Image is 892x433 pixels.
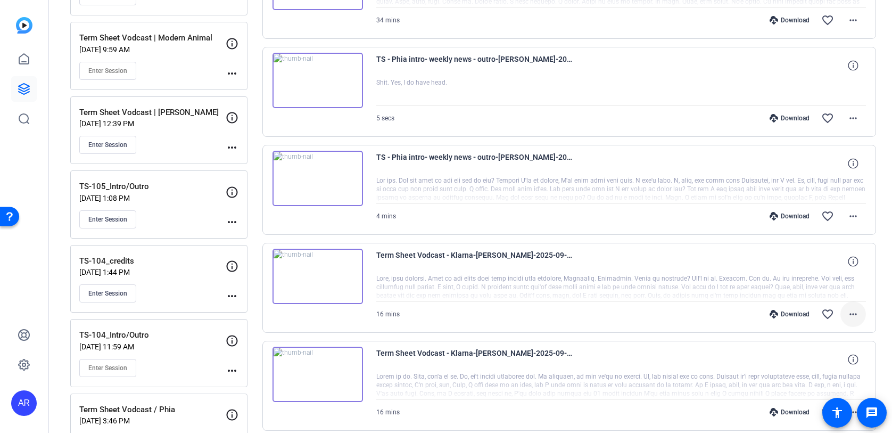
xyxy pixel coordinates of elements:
[821,14,834,27] mat-icon: favorite_border
[88,215,127,224] span: Enter Session
[79,107,226,119] p: Term Sheet Vodcast | [PERSON_NAME]
[88,289,127,298] span: Enter Session
[272,249,363,304] img: thumb-nail
[376,53,573,78] span: TS - Phia intro- weekly news - outro-[PERSON_NAME]-2025-09-15-13-05-48-683-0
[79,181,226,193] p: TS-105_Intro/Outro
[79,194,226,202] p: [DATE] 1:08 PM
[764,310,815,318] div: Download
[79,404,226,416] p: Term Sheet Vodcast / Phia
[88,67,127,75] span: Enter Session
[226,364,238,377] mat-icon: more_horiz
[79,329,226,341] p: TS-104_Intro/Outro
[376,311,400,318] span: 16 mins
[376,347,573,372] span: Term Sheet Vodcast - Klarna-[PERSON_NAME]-2025-09-05-13-00-43-922-0
[376,409,400,416] span: 16 mins
[226,290,238,303] mat-icon: more_horiz
[865,406,878,419] mat-icon: message
[272,53,363,108] img: thumb-nail
[764,212,815,220] div: Download
[79,45,226,54] p: [DATE] 9:59 AM
[79,119,226,128] p: [DATE] 12:39 PM
[79,359,136,377] button: Enter Session
[79,342,226,351] p: [DATE] 11:59 AM
[764,408,815,416] div: Download
[226,67,238,80] mat-icon: more_horiz
[821,406,834,419] mat-icon: favorite_border
[79,255,226,267] p: TS-104_credits
[226,216,238,228] mat-icon: more_horiz
[847,14,860,27] mat-icon: more_horiz
[847,406,860,419] mat-icon: more_horiz
[831,406,844,419] mat-icon: accessibility
[272,347,363,402] img: thumb-nail
[376,213,396,220] span: 4 mins
[376,249,573,274] span: Term Sheet Vodcast - Klarna-[PERSON_NAME]-2025-09-05-13-00-43-922-1
[79,210,136,228] button: Enter Session
[88,364,127,372] span: Enter Session
[847,112,860,125] mat-icon: more_horiz
[79,136,136,154] button: Enter Session
[821,308,834,321] mat-icon: favorite_border
[847,308,860,321] mat-icon: more_horiz
[79,284,136,303] button: Enter Session
[376,17,400,24] span: 34 mins
[79,268,226,276] p: [DATE] 1:44 PM
[272,151,363,206] img: thumb-nail
[88,141,127,149] span: Enter Session
[226,141,238,154] mat-icon: more_horiz
[821,210,834,223] mat-icon: favorite_border
[376,151,573,176] span: TS - Phia intro- weekly news - outro-[PERSON_NAME]-2025-09-15-13-01-14-358-0
[847,210,860,223] mat-icon: more_horiz
[376,115,394,122] span: 5 secs
[79,32,226,44] p: Term Sheet Vodcast | Modern Animal
[764,114,815,122] div: Download
[11,390,37,416] div: AR
[79,416,226,425] p: [DATE] 3:46 PM
[821,112,834,125] mat-icon: favorite_border
[79,62,136,80] button: Enter Session
[764,16,815,24] div: Download
[16,17,32,34] img: blue-gradient.svg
